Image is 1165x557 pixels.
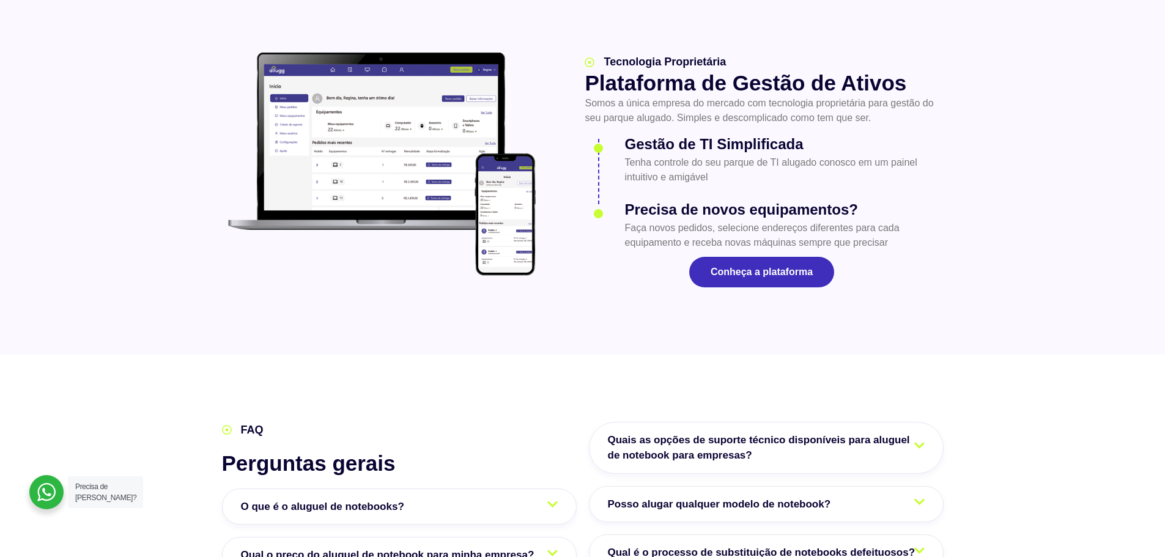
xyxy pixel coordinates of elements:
h2: Plataforma de Gestão de Ativos [585,70,938,96]
span: Conheça a plataforma [711,267,813,277]
span: Posso alugar qualquer modelo de notebook? [608,496,837,512]
img: plataforma allugg [222,47,542,282]
div: Widget de chat [1104,498,1165,557]
p: Tenha controle do seu parque de TI alugado conosco em um painel intuitivo e amigável [624,155,938,185]
p: Somos a única empresa do mercado com tecnologia proprietária para gestão do seu parque alugado. S... [585,96,938,125]
h3: Precisa de novos equipamentos? [624,199,938,221]
a: Quais as opções de suporte técnico disponíveis para aluguel de notebook para empresas? [589,422,944,474]
iframe: Chat Widget [1104,498,1165,557]
span: Precisa de [PERSON_NAME]? [75,482,136,502]
a: Posso alugar qualquer modelo de notebook? [589,486,944,523]
span: FAQ [238,422,264,438]
span: O que é o aluguel de notebooks? [241,499,410,515]
h2: Perguntas gerais [222,451,577,476]
span: Tecnologia Proprietária [601,54,726,70]
span: Quais as opções de suporte técnico disponíveis para aluguel de notebook para empresas? [608,432,925,463]
h3: Gestão de TI Simplificada [624,133,938,155]
a: Conheça a plataforma [689,257,834,287]
p: Faça novos pedidos, selecione endereços diferentes para cada equipamento e receba novas máquinas ... [624,221,938,250]
a: O que é o aluguel de notebooks? [222,489,577,525]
